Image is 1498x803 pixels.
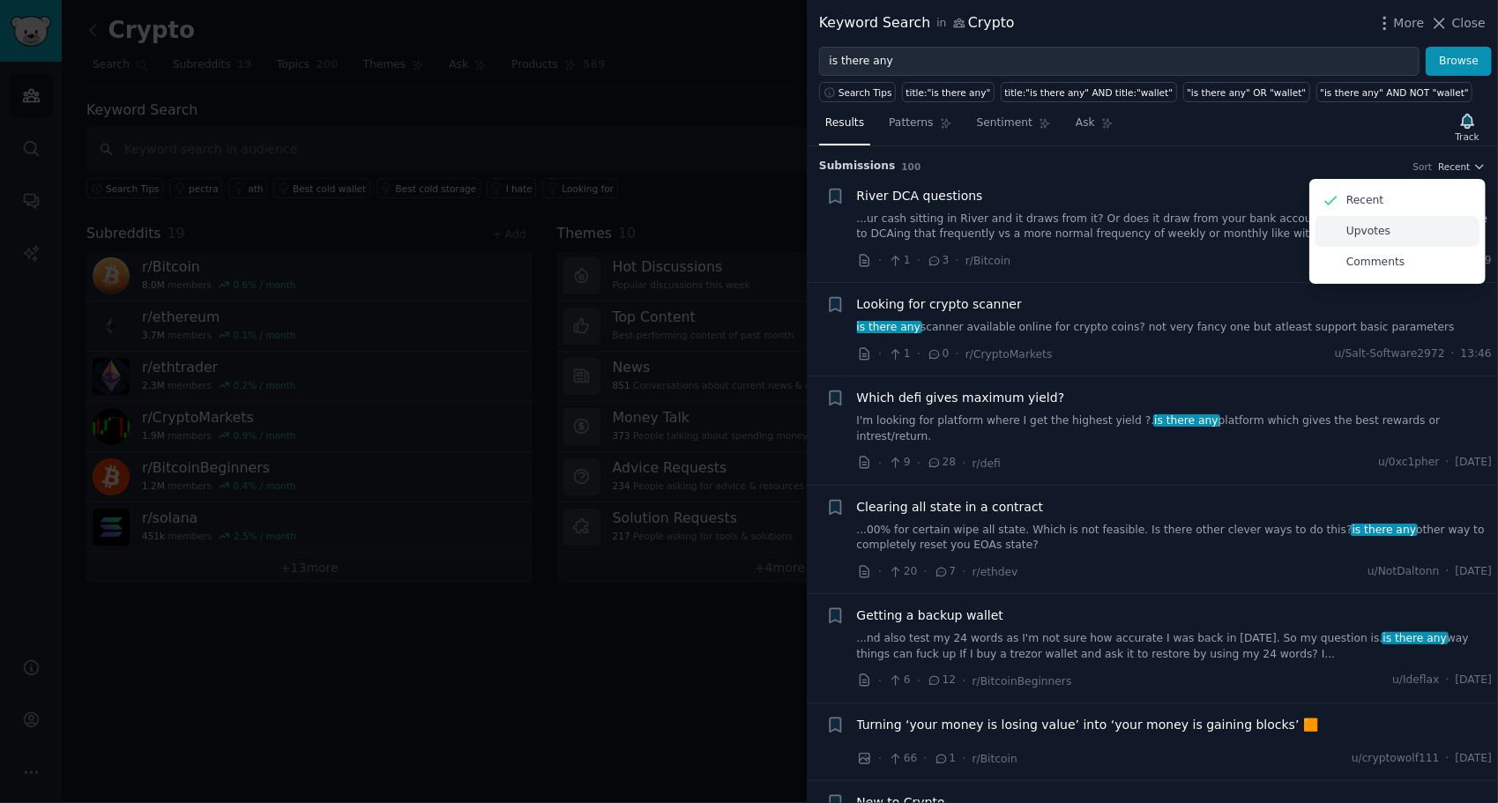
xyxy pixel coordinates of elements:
span: r/BitcoinBeginners [973,675,1072,688]
button: Recent [1438,160,1486,173]
span: · [1446,455,1450,471]
span: Search Tips [838,86,892,99]
span: Ask [1076,115,1095,131]
span: More [1394,14,1425,33]
span: · [878,345,882,363]
span: r/Bitcoin [973,753,1017,765]
span: Recent [1438,160,1470,173]
span: 3 [927,253,949,269]
span: 1 [888,346,910,362]
a: Ask [1069,109,1120,145]
span: · [956,251,959,270]
span: r/Bitcoin [965,255,1010,267]
span: in [936,16,946,32]
div: Track [1456,130,1479,143]
a: Turning ‘your money is losing value’ into ‘your money is gaining blocks’ 🟧 [857,716,1319,734]
button: More [1375,14,1425,33]
span: 7 [934,564,956,580]
span: r/CryptoMarkets [965,348,1053,361]
span: 20 [888,564,917,580]
span: · [1446,564,1450,580]
a: Results [819,109,870,145]
span: · [917,251,920,270]
a: "is there any" OR "wallet" [1183,82,1310,102]
span: [DATE] [1456,751,1492,767]
a: Patterns [883,109,958,145]
span: · [924,562,928,581]
div: title:"is there any" AND title:"wallet" [1004,86,1173,99]
span: 13:46 [1461,346,1492,362]
span: · [878,749,882,768]
a: Getting a backup wallet [857,606,1004,625]
a: ...00% for certain wipe all state. Which is not feasible. Is there other clever ways to do this?i... [857,523,1493,554]
p: Recent [1346,193,1383,209]
span: u/cryptowolf111 [1352,751,1440,767]
span: · [1446,673,1450,688]
span: Sentiment [977,115,1032,131]
span: is there any [1153,414,1220,427]
span: u/0xc1pher [1378,455,1439,471]
span: · [962,672,965,690]
span: [DATE] [1456,564,1492,580]
div: title:"is there any" [906,86,991,99]
span: 12 [927,673,956,688]
span: u/NotDaltonn [1368,564,1440,580]
a: River DCA questions [857,187,983,205]
span: u/Ideflax [1392,673,1439,688]
button: Close [1430,14,1486,33]
span: · [962,562,965,581]
span: · [917,345,920,363]
a: Clearing all state in a contract [857,498,1044,517]
a: title:"is there any" [902,82,995,102]
span: · [878,251,882,270]
span: Close [1452,14,1486,33]
button: Browse [1426,47,1492,77]
span: · [962,454,965,472]
a: is there anyscanner available online for crypto coins? not very fancy one but atleast support bas... [857,320,1493,336]
input: Try a keyword related to your business [819,47,1420,77]
span: Results [825,115,864,131]
span: [DATE] [1456,455,1492,471]
span: is there any [855,321,922,333]
a: title:"is there any" AND title:"wallet" [1001,82,1177,102]
a: ...ur cash sitting in River and it draws from it? Or does it draw from your bank account hourly?i... [857,212,1493,242]
span: · [956,345,959,363]
span: 9 [888,455,910,471]
span: 6 [888,673,910,688]
button: Track [1450,108,1486,145]
span: is there any [1351,524,1418,536]
a: Which defi gives maximum yield? [857,389,1065,407]
div: Keyword Search Crypto [819,12,1015,34]
span: r/defi [973,457,1001,470]
span: Patterns [889,115,933,131]
span: is there any [1382,632,1449,644]
span: · [924,749,928,768]
span: [DATE] [1456,673,1492,688]
a: "is there any" AND NOT "wallet" [1316,82,1473,102]
div: Sort [1413,160,1433,173]
p: Upvotes [1346,224,1390,240]
span: r/ethdev [973,566,1018,578]
a: ...nd also test my 24 words as I'm not sure how accurate I was back in [DATE]. So my question is.... [857,631,1493,662]
span: 66 [888,751,917,767]
span: 1 [888,253,910,269]
span: · [1451,346,1455,362]
span: 1 [934,751,956,767]
span: Submission s [819,159,896,175]
a: Sentiment [971,109,1057,145]
a: Looking for crypto scanner [857,295,1022,314]
span: · [878,454,882,472]
div: "is there any" AND NOT "wallet" [1320,86,1469,99]
span: · [878,562,882,581]
div: "is there any" OR "wallet" [1187,86,1306,99]
span: · [1446,751,1450,767]
span: 100 [902,161,921,172]
a: I'm looking for platform where I get the highest yield ?.is there anyplatform which gives the bes... [857,413,1493,444]
span: 0 [927,346,949,362]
